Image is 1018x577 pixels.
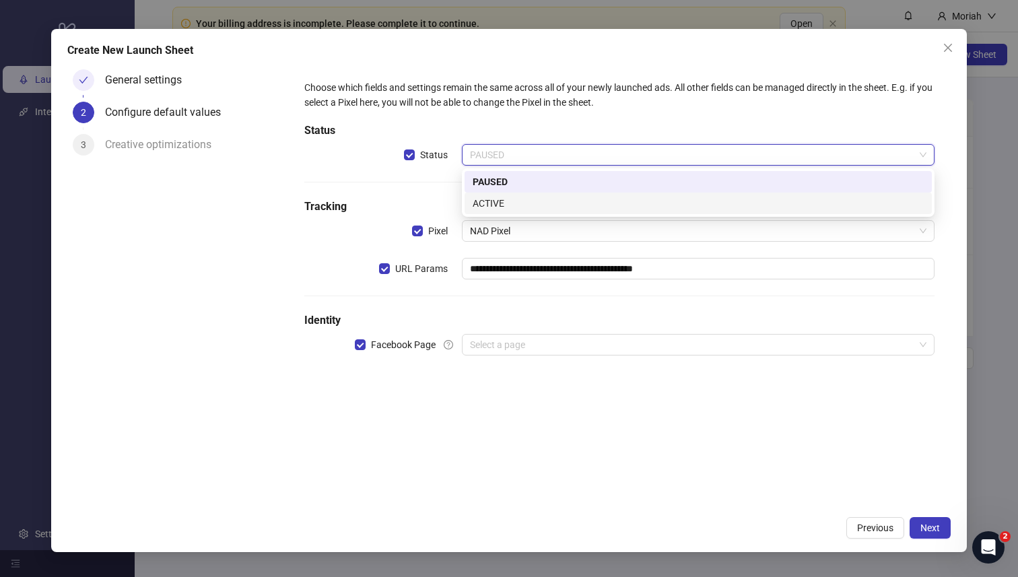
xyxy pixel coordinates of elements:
div: Choose which fields and settings remain the same across all of your newly launched ads. All other... [304,80,935,110]
span: check [79,75,88,85]
button: Previous [846,517,904,539]
div: PAUSED [473,174,924,189]
span: close [943,42,953,53]
span: 3 [81,139,86,150]
h5: Identity [304,312,935,329]
span: Next [920,522,940,533]
span: 2 [81,107,86,118]
button: Close [937,37,959,59]
div: Creative optimizations [105,134,222,156]
div: ACTIVE [465,193,932,214]
span: Facebook Page [366,337,441,352]
h5: Tracking [304,199,935,215]
span: Previous [857,522,893,533]
span: PAUSED [470,145,926,165]
h5: Status [304,123,935,139]
div: PAUSED [465,171,932,193]
button: Next [910,517,951,539]
span: question-circle [444,340,453,349]
span: NAD Pixel [470,221,926,241]
div: General settings [105,69,193,91]
span: URL Params [390,261,453,276]
span: Status [415,147,453,162]
iframe: Intercom live chat [972,531,1005,564]
span: 2 [1000,531,1011,542]
div: ACTIVE [473,196,924,211]
span: Pixel [423,224,453,238]
div: Create New Launch Sheet [67,42,951,59]
div: Configure default values [105,102,232,123]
